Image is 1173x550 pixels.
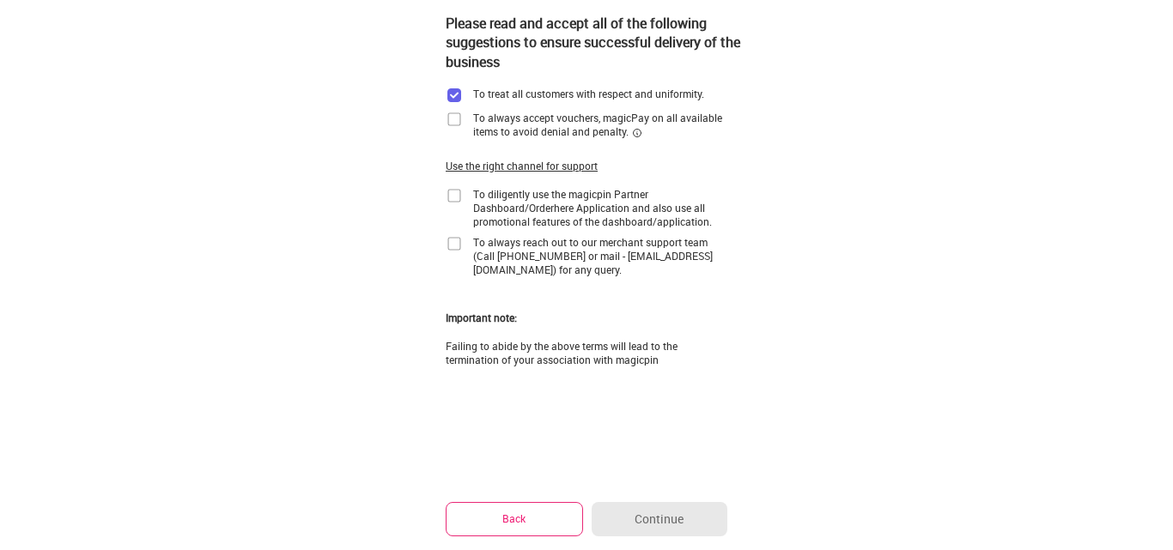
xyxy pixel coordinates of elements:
[446,187,463,204] img: home-delivery-unchecked-checkbox-icon.f10e6f61.svg
[632,128,642,138] img: informationCircleBlack.2195f373.svg
[446,502,583,535] button: Back
[446,87,463,104] img: checkbox_purple.ceb64cee.svg
[473,87,704,100] div: To treat all customers with respect and uniformity.
[446,159,598,173] div: Use the right channel for support
[473,235,727,276] div: To always reach out to our merchant support team (Call [PHONE_NUMBER] or mail - [EMAIL_ADDRESS][D...
[446,235,463,252] img: home-delivery-unchecked-checkbox-icon.f10e6f61.svg
[592,502,727,536] button: Continue
[446,311,517,325] div: Important note:
[446,111,463,128] img: home-delivery-unchecked-checkbox-icon.f10e6f61.svg
[473,187,727,228] div: To diligently use the magicpin Partner Dashboard/Orderhere Application and also use all promotion...
[473,111,727,138] div: To always accept vouchers, magicPay on all available items to avoid denial and penalty.
[446,339,727,366] div: Failing to abide by the above terms will lead to the termination of your association with magicpin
